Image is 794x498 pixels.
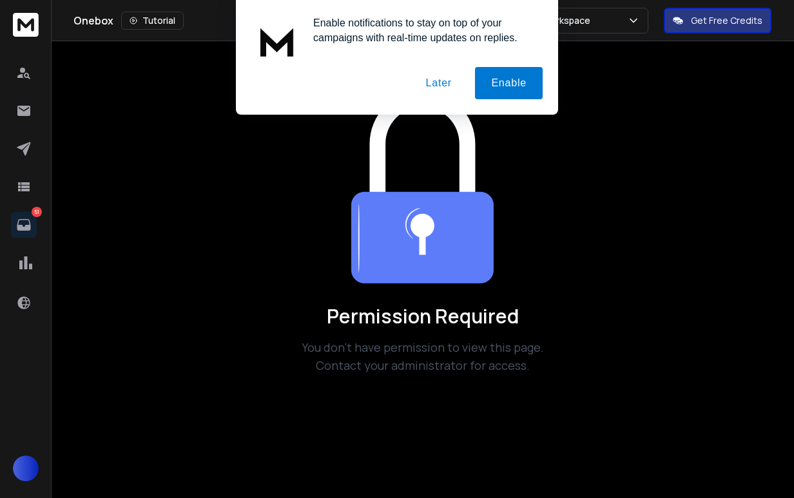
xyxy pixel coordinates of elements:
[278,338,567,374] p: You don't have permission to view this page. Contact your administrator for access.
[11,212,37,238] a: 51
[303,15,543,45] div: Enable notifications to stay on top of your campaigns with real-time updates on replies.
[475,67,543,99] button: Enable
[278,305,567,328] h1: Permission Required
[32,207,42,217] p: 51
[409,67,467,99] button: Later
[251,15,303,67] img: notification icon
[351,91,494,284] img: Team collaboration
